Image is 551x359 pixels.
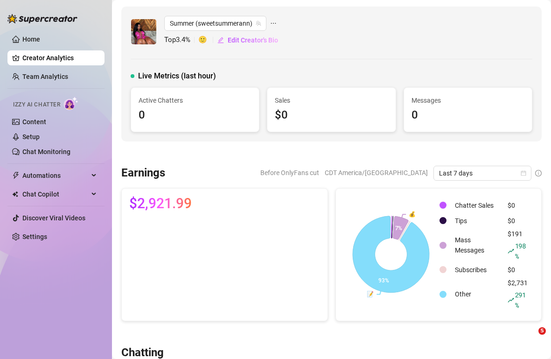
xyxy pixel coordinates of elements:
[22,118,46,126] a: Content
[22,187,89,202] span: Chat Copilot
[260,166,319,180] span: Before OnlyFans cut
[508,297,514,303] span: rise
[22,233,47,240] a: Settings
[22,73,68,80] a: Team Analytics
[22,133,40,141] a: Setup
[451,262,503,277] td: Subscribes
[22,214,85,222] a: Discover Viral Videos
[12,172,20,179] span: thunderbolt
[412,106,524,124] div: 0
[275,95,388,106] span: Sales
[508,229,529,261] div: $191
[13,100,60,109] span: Izzy AI Chatter
[164,35,198,46] span: Top 3.4 %
[22,35,40,43] a: Home
[538,327,546,335] span: 5
[535,170,542,176] span: info-circle
[451,278,503,310] td: Other
[508,216,529,226] div: $0
[22,148,70,155] a: Chat Monitoring
[451,198,503,212] td: Chatter Sales
[439,166,526,180] span: Last 7 days
[217,37,224,43] span: edit
[22,168,89,183] span: Automations
[275,106,388,124] div: $0
[521,170,526,176] span: calendar
[22,50,97,65] a: Creator Analytics
[139,106,251,124] div: 0
[519,327,542,350] iframe: Intercom live chat
[508,278,529,310] div: $2,731
[325,166,428,180] span: CDT America/[GEOGRAPHIC_DATA]
[508,248,514,254] span: rise
[139,95,251,106] span: Active Chatters
[508,200,529,211] div: $0
[270,16,277,31] span: ellipsis
[131,19,156,44] img: Summer
[170,16,261,30] span: Summer (sweetsummerann)
[138,70,216,82] span: Live Metrics (last hour)
[12,191,18,197] img: Chat Copilot
[121,166,165,181] h3: Earnings
[515,290,526,310] span: 291 %
[256,21,261,26] span: team
[451,229,503,261] td: Mass Messages
[7,14,77,23] img: logo-BBDzfeDw.svg
[409,211,416,218] text: 💰
[198,35,217,46] span: 🙂
[451,213,503,228] td: Tips
[367,291,374,298] text: 📝
[412,95,524,106] span: Messages
[64,97,78,110] img: AI Chatter
[508,265,529,275] div: $0
[515,241,526,260] span: 198 %
[129,196,192,211] span: $2,921.99
[228,36,278,44] span: Edit Creator's Bio
[217,33,279,48] button: Edit Creator's Bio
